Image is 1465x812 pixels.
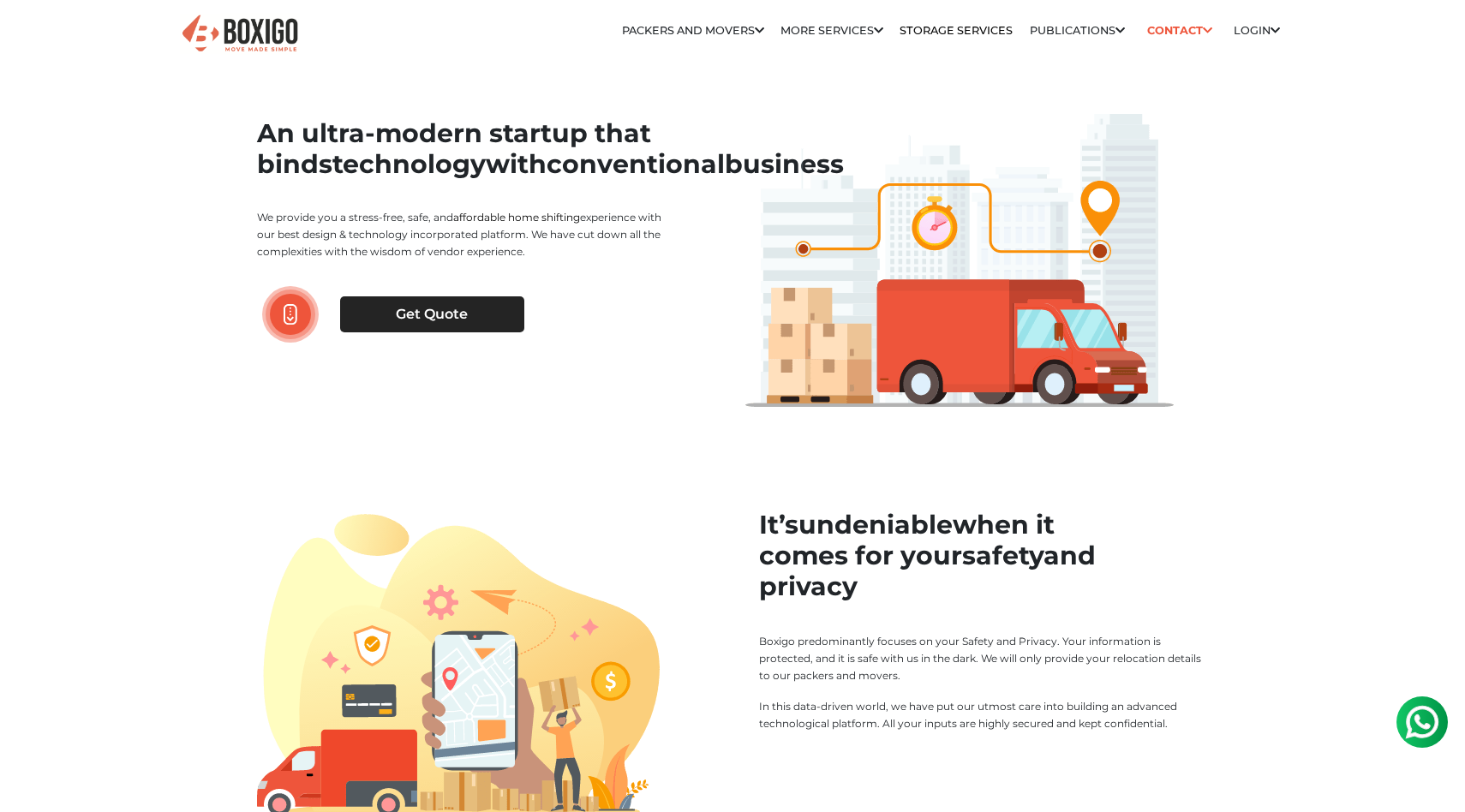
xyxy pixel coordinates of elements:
span: conventional [547,148,725,180]
img: whatsapp-icon.svg [17,17,51,51]
h2: It’s when it comes for your and [759,510,1208,602]
img: boxigo_aboutus_truck_nav [745,114,1174,407]
a: affordable home shifting [453,211,580,224]
p: We provide you a stress-free, safe, and experience with our best design & technology incorporated... [257,209,673,260]
img: boxigo_packers_and_movers_scroll [284,304,297,325]
p: In this data-driven world, we have put our utmost care into building an advanced technological pl... [759,698,1208,732]
a: Contact [1141,17,1217,44]
a: More services [780,24,883,37]
img: Boxigo [180,13,300,55]
span: undeniable [798,509,953,540]
p: Boxigo predominantly focuses on your Safety and Privacy. Your information is protected, and it is... [759,633,1208,684]
a: Storage Services [900,24,1013,37]
a: Packers and Movers [622,24,764,37]
span: privacy [759,570,858,602]
span: safety [962,540,1043,571]
h1: An ultra-modern startup that binds with business [257,118,673,180]
a: Get Quote [340,296,524,332]
a: Login [1234,24,1280,37]
span: technology [332,148,486,180]
a: Publications [1030,24,1125,37]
